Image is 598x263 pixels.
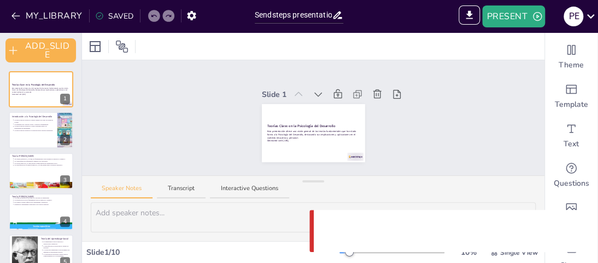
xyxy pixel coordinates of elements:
span: Questions [554,178,589,189]
div: 4 [9,193,73,230]
p: Generated with [URL] [12,93,70,95]
div: Get real-time input from your audience [545,156,597,195]
div: Slide 1 / 10 [86,247,339,258]
div: 2 [9,112,73,148]
strong: Teorías Clave en la Psicología del Desarrollo [12,83,55,86]
div: Add ready made slides [545,77,597,116]
p: Esta presentación ofrece una visión general de las teorías fundamentales que han dado forma a la ... [267,129,360,139]
p: La observación de modelos puede guiar el comportamiento de los estudiantes. [43,253,70,257]
button: PRESENT [482,5,544,27]
div: P E [564,7,583,26]
p: Something went wrong with the request. (CORS) [344,225,554,238]
div: Add text boxes [545,116,597,156]
button: P E [564,5,583,27]
div: 2 [60,135,70,145]
div: SAVED [95,10,133,22]
div: 4 [60,216,70,227]
div: Layout [86,38,104,55]
p: La Psicología del Desarrollo es esencial para la práctica educativa. [14,129,54,131]
span: EXPORT_TO_POWERPOINT [459,5,480,27]
p: La autoeficacia es crucial para el desarrollo personal. [43,244,70,248]
p: La Zona de Desarrollo Próximo es clave para el aprendizaje. [14,197,70,199]
div: Slide 1 [262,89,286,100]
p: Teoría [PERSON_NAME] [12,195,70,198]
div: Add images, graphics, shapes or video [545,195,597,235]
p: La Psicología del Desarrollo ayuda a entender mejor las necesidades de aprendizaje. [14,125,54,129]
div: 1 [60,94,70,104]
input: INSERT_TITLE [255,7,332,23]
p: Teoría [PERSON_NAME] [12,155,70,158]
p: Introducción a la Psicología del Desarrollo [12,115,54,118]
button: Speaker Notes [91,184,153,199]
p: La complejidad del pensamiento aumenta con cada etapa. [14,160,70,162]
button: Interactive Questions [210,184,289,199]
div: Change the overall theme [545,37,597,77]
p: El contexto cultural influye en el aprendizaje y desarrollo. [14,201,70,203]
p: La teoría del aprendizaje social promueve un ambiente de aprendizaje positivo. [43,249,70,253]
p: El aprendizaje social se basa en la observación e imitación. [43,241,70,244]
p: Teoría del Aprendizaje Social [41,237,70,240]
div: 3 [9,153,73,189]
p: Fomentar el aprendizaje colaborativo en el aula es esencial. [14,203,70,205]
p: La interacción social es fundamental para el desarrollo cognitivo. [14,199,70,202]
p: La observación de las etapas [PERSON_NAME] puede guiar la práctica educativa. [14,164,70,167]
span: Template [555,99,588,110]
strong: Teorías Clave en la Psicología del Desarrollo [267,123,335,128]
span: Theme [559,60,584,71]
button: ADD_SLIDE [5,38,76,62]
div: 1 [9,71,73,107]
button: MY_LIBRARY [8,7,87,25]
p: La Psicología del Desarrollo abarca cambios en todas las etapas de la vida. [14,119,54,123]
p: Esta presentación ofrece una visión general de las teorías fundamentales que han dado forma a la ... [12,87,70,93]
p: La influencia del contexto social y cultural es fundamental. [14,123,54,125]
p: Generated with [URL] [267,139,360,142]
div: 3 [60,175,70,186]
button: Transcript [157,184,206,199]
span: Position [115,40,128,53]
span: Text [564,139,579,150]
p: La teoría [PERSON_NAME] resalta la importancia del aprendizaje activo. [14,162,70,164]
p: Las etapas [PERSON_NAME] son fundamentales para entender el desarrollo cognitivo. [14,158,70,160]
